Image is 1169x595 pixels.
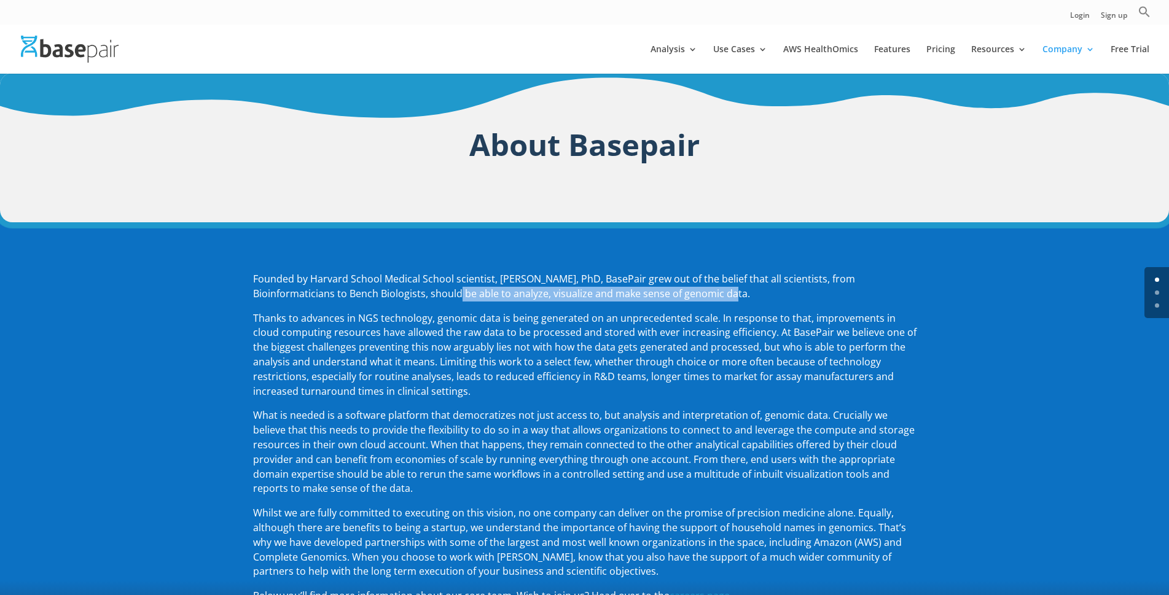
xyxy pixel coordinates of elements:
[253,506,906,578] span: Whilst we are fully committed to executing on this vision, no one company can deliver on the prom...
[1042,45,1095,74] a: Company
[971,45,1026,74] a: Resources
[21,36,119,62] img: Basepair
[1111,45,1149,74] a: Free Trial
[1155,303,1159,308] a: 2
[1070,12,1090,25] a: Login
[1101,12,1127,25] a: Sign up
[713,45,767,74] a: Use Cases
[1155,290,1159,295] a: 1
[1138,6,1151,25] a: Search Icon Link
[874,45,910,74] a: Features
[651,45,697,74] a: Analysis
[1155,278,1159,282] a: 0
[253,311,917,398] span: Thanks to advances in NGS technology, genomic data is being generated on an unprecedented scale. ...
[783,45,858,74] a: AWS HealthOmics
[253,123,917,173] h1: About Basepair
[1138,6,1151,18] svg: Search
[926,45,955,74] a: Pricing
[253,272,917,311] p: Founded by Harvard School Medical School scientist, [PERSON_NAME], PhD, BasePair grew out of the ...
[933,507,1154,580] iframe: Drift Widget Chat Controller
[253,408,917,506] p: What is needed is a software platform that democratizes not just access to, but analysis and inte...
